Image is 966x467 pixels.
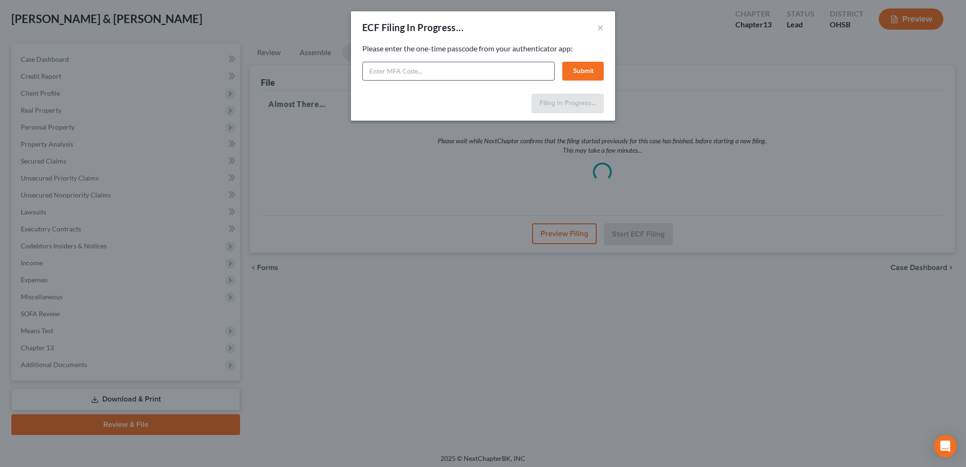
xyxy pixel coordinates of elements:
[562,62,604,81] button: Submit
[532,94,604,114] button: Filing In Progress...
[597,22,604,33] button: ×
[934,435,957,458] div: Open Intercom Messenger
[362,21,464,34] div: ECF Filing In Progress...
[362,43,604,54] p: Please enter the one-time passcode from your authenticator app:
[362,62,555,81] input: Enter MFA Code...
